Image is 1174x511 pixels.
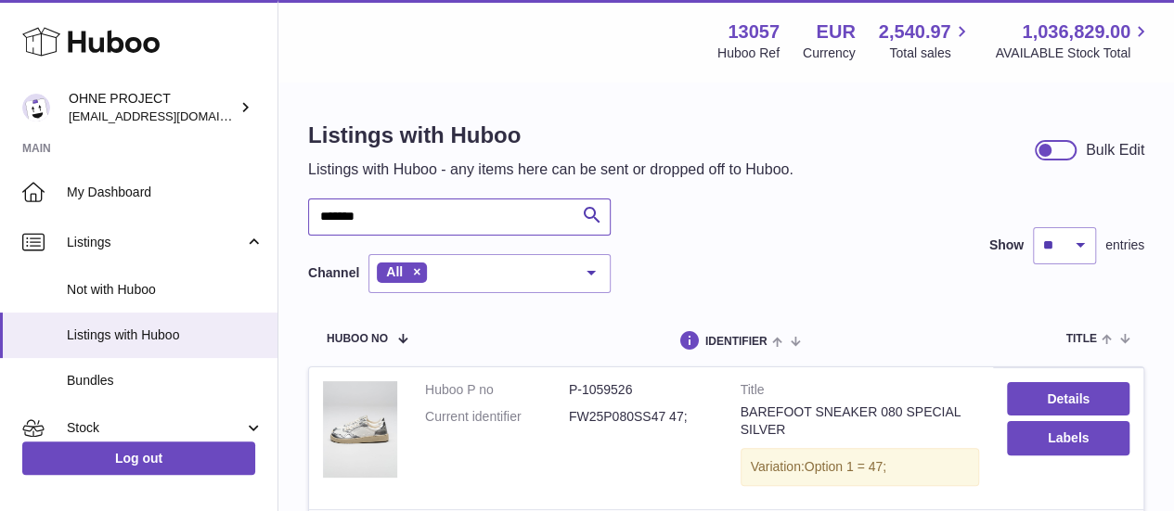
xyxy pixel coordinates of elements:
[741,448,980,486] div: Variation:
[22,441,255,475] a: Log out
[741,403,980,439] div: BAREFOOT SNEAKER 080 SPECIAL SILVER
[705,336,768,348] span: identifier
[69,109,273,123] span: [EMAIL_ADDRESS][DOMAIN_NAME]
[1007,421,1129,454] button: Labels
[425,408,569,426] dt: Current identifier
[425,381,569,399] dt: Huboo P no
[67,372,264,390] span: Bundles
[386,264,403,279] span: All
[67,234,244,251] span: Listings
[67,419,244,437] span: Stock
[1105,236,1144,254] span: entries
[308,264,359,282] label: Channel
[879,19,951,45] span: 2,540.97
[569,408,713,426] dd: FW25P080SS47 47;
[1022,19,1130,45] span: 1,036,829.00
[995,19,1152,62] a: 1,036,829.00 AVAILABLE Stock Total
[67,326,264,344] span: Listings with Huboo
[569,381,713,399] dd: P-1059526
[889,45,972,62] span: Total sales
[308,121,793,150] h1: Listings with Huboo
[67,184,264,201] span: My Dashboard
[803,45,856,62] div: Currency
[323,381,397,478] img: BAREFOOT SNEAKER 080 SPECIAL SILVER
[728,19,780,45] strong: 13057
[995,45,1152,62] span: AVAILABLE Stock Total
[741,381,980,403] strong: Title
[805,459,886,474] span: Option 1 = 47;
[816,19,855,45] strong: EUR
[1086,140,1144,160] div: Bulk Edit
[1065,333,1096,345] span: title
[67,281,264,299] span: Not with Huboo
[717,45,780,62] div: Huboo Ref
[69,90,236,125] div: OHNE PROJECT
[308,160,793,180] p: Listings with Huboo - any items here can be sent or dropped off to Huboo.
[879,19,973,62] a: 2,540.97 Total sales
[1007,382,1129,415] a: Details
[989,236,1024,254] label: Show
[22,94,50,121] img: internalAdmin-13057@internal.huboo.com
[327,333,388,345] span: Huboo no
